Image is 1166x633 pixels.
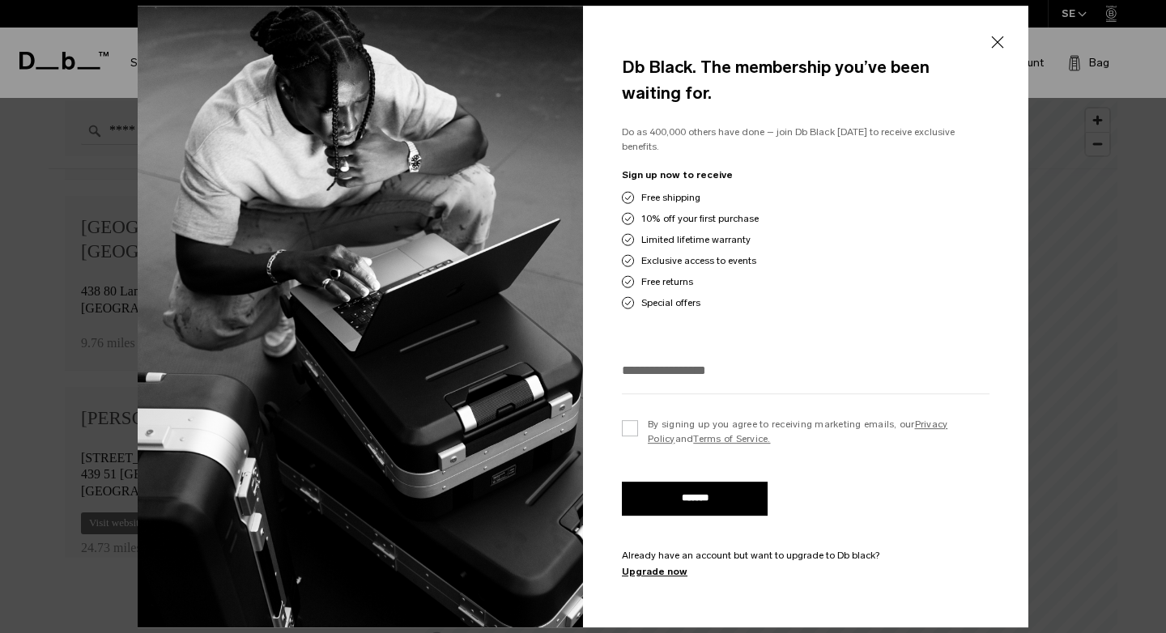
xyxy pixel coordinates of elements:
[622,417,989,446] label: By signing up you agree to receiving marketing emails, our and
[622,548,989,563] p: Already have an account but want to upgrade to Db black?
[622,54,989,105] h4: Db Black. The membership you’ve been waiting for.
[641,190,700,205] span: Free shipping
[641,274,693,289] span: Free returns
[622,125,989,155] p: Do as 400,000 others have done – join Db Black [DATE] to receive exclusive benefits.
[641,211,759,226] span: 10% off your first purchase
[622,564,989,579] a: Upgrade now
[648,418,947,444] a: Privacy Policy
[641,232,751,247] span: Limited lifetime warranty
[693,433,770,444] a: Terms of Service.
[641,295,700,310] span: Special offers
[641,253,756,268] span: Exclusive access to events
[622,168,989,182] p: Sign up now to receive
